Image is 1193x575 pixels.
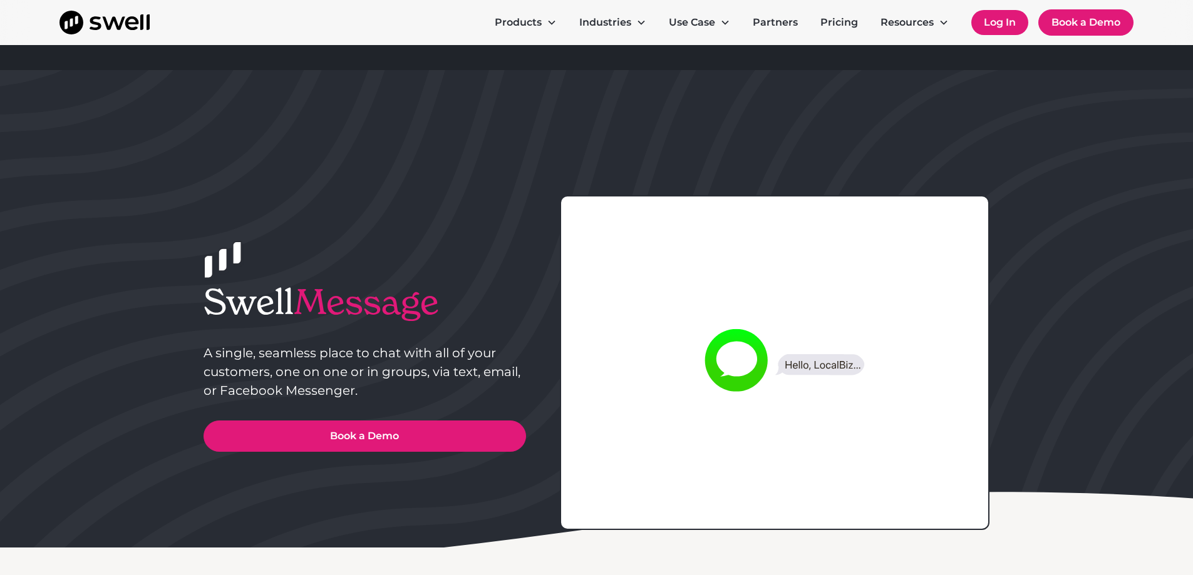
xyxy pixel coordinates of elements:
[659,10,740,35] div: Use Case
[579,15,631,30] div: Industries
[971,10,1028,35] a: Log In
[1038,9,1134,36] a: Book a Demo
[204,281,526,323] h1: Swell
[495,15,542,30] div: Products
[669,15,715,30] div: Use Case
[881,15,934,30] div: Resources
[870,10,959,35] div: Resources
[743,10,808,35] a: Partners
[204,420,526,452] a: Book a Demo
[59,11,150,34] a: home
[569,10,656,35] div: Industries
[810,10,868,35] a: Pricing
[294,280,439,324] span: Message
[204,343,526,400] p: A single, seamless place to chat with all of your customers, one on one or in groups, via text, e...
[485,10,567,35] div: Products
